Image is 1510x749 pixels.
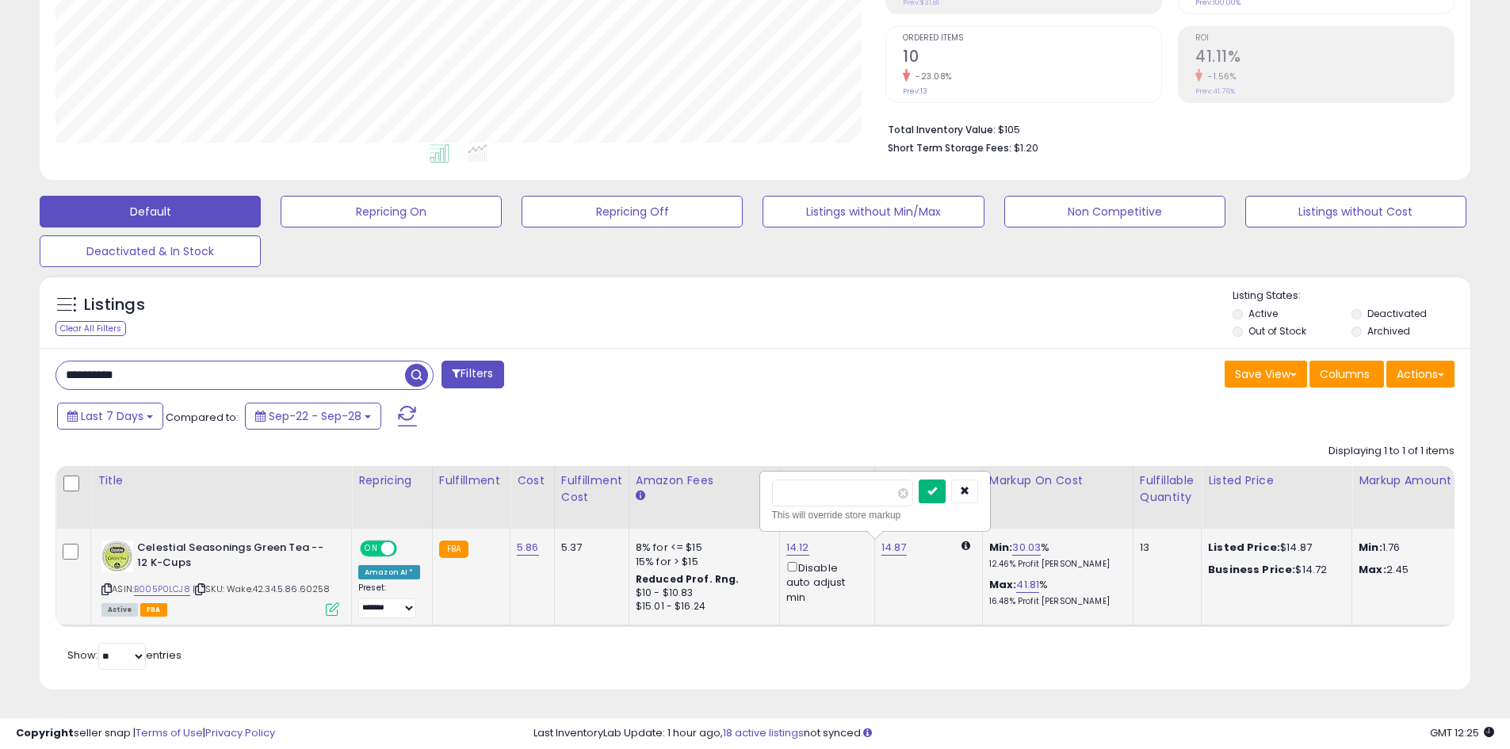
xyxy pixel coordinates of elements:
div: Cost [517,472,548,489]
p: 16.48% Profit [PERSON_NAME] [989,596,1121,607]
button: Listings without Cost [1245,196,1466,227]
b: Min: [989,540,1013,555]
small: Prev: 13 [903,86,927,96]
span: OFF [395,542,420,556]
a: B005P0LCJ8 [134,583,190,596]
button: Repricing On [281,196,502,227]
div: Amazon AI * [358,565,420,579]
b: Listed Price: [1208,540,1280,555]
span: 2025-10-6 12:25 GMT [1430,725,1494,740]
div: Disable auto adjust min [786,559,862,605]
button: Sep-22 - Sep-28 [245,403,381,430]
p: Listing States: [1233,289,1470,304]
button: Listings without Min/Max [763,196,984,227]
a: Privacy Policy [205,725,275,740]
div: % [989,541,1121,570]
span: Compared to: [166,410,239,425]
span: FBA [140,603,167,617]
div: seller snap | | [16,726,275,741]
div: Repricing [358,472,426,489]
span: $1.20 [1014,140,1038,155]
div: $10 - $10.83 [636,587,767,600]
strong: Copyright [16,725,74,740]
small: -1.56% [1202,71,1236,82]
label: Deactivated [1367,307,1427,320]
div: 15% for > $15 [636,555,767,569]
a: 41.81 [1016,577,1039,593]
span: ON [361,542,381,556]
div: % [989,578,1121,607]
span: Show: entries [67,648,182,663]
b: Celestial Seasonings Green Tea -- 12 K-Cups [137,541,330,574]
div: $15.01 - $16.24 [636,600,767,613]
button: Filters [442,361,503,388]
div: Fulfillable Quantity [1140,472,1195,506]
b: Max: [989,577,1017,592]
a: 30.03 [1012,540,1041,556]
span: Last 7 Days [81,408,143,424]
h5: Listings [84,294,145,316]
small: FBA [439,541,468,558]
div: ASIN: [101,541,339,614]
h2: 10 [903,48,1161,69]
button: Last 7 Days [57,403,163,430]
h2: 41.11% [1195,48,1454,69]
b: Total Inventory Value: [888,123,996,136]
strong: Max: [1359,562,1386,577]
p: 2.45 [1359,563,1490,577]
span: | SKU: Wake.42.34.5.86.60258 [193,583,331,595]
a: 18 active listings [723,725,804,740]
a: 14.12 [786,540,809,556]
a: 5.86 [517,540,539,556]
label: Archived [1367,324,1410,338]
b: Short Term Storage Fees: [888,141,1011,155]
button: Columns [1309,361,1384,388]
div: Fulfillment [439,472,503,489]
b: Reduced Prof. Rng. [636,572,740,586]
p: 1.76 [1359,541,1490,555]
th: The percentage added to the cost of goods (COGS) that forms the calculator for Min & Max prices. [982,466,1133,529]
div: 5.37 [561,541,617,555]
small: -23.08% [910,71,952,82]
span: ROI [1195,34,1454,43]
div: Fulfillment Cost [561,472,622,506]
strong: Min: [1359,540,1382,555]
div: 8% for <= $15 [636,541,767,555]
div: 13 [1140,541,1189,555]
div: Preset: [358,583,420,618]
div: Markup on Cost [989,472,1126,489]
button: Deactivated & In Stock [40,235,261,267]
p: 12.46% Profit [PERSON_NAME] [989,559,1121,570]
div: Clear All Filters [55,321,126,336]
button: Repricing Off [522,196,743,227]
div: Amazon Fees [636,472,773,489]
a: 14.87 [881,540,907,556]
img: 51G7J-jQlDL._SL40_.jpg [101,541,133,572]
div: $14.87 [1208,541,1340,555]
div: Listed Price [1208,472,1345,489]
div: Last InventoryLab Update: 1 hour ago, not synced. [533,726,1494,741]
small: Prev: 41.76% [1195,86,1235,96]
div: Title [97,472,345,489]
small: Amazon Fees. [636,489,645,503]
button: Default [40,196,261,227]
b: Business Price: [1208,562,1295,577]
button: Save View [1225,361,1307,388]
span: Sep-22 - Sep-28 [269,408,361,424]
label: Out of Stock [1248,324,1306,338]
a: Terms of Use [136,725,203,740]
label: Active [1248,307,1278,320]
button: Non Competitive [1004,196,1225,227]
div: Markup Amount [1359,472,1496,489]
li: $105 [888,119,1443,138]
div: $14.72 [1208,563,1340,577]
div: This will override store markup [772,507,978,523]
div: Displaying 1 to 1 of 1 items [1328,444,1455,459]
span: Columns [1320,366,1370,382]
button: Actions [1386,361,1455,388]
span: Ordered Items [903,34,1161,43]
span: All listings currently available for purchase on Amazon [101,603,138,617]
